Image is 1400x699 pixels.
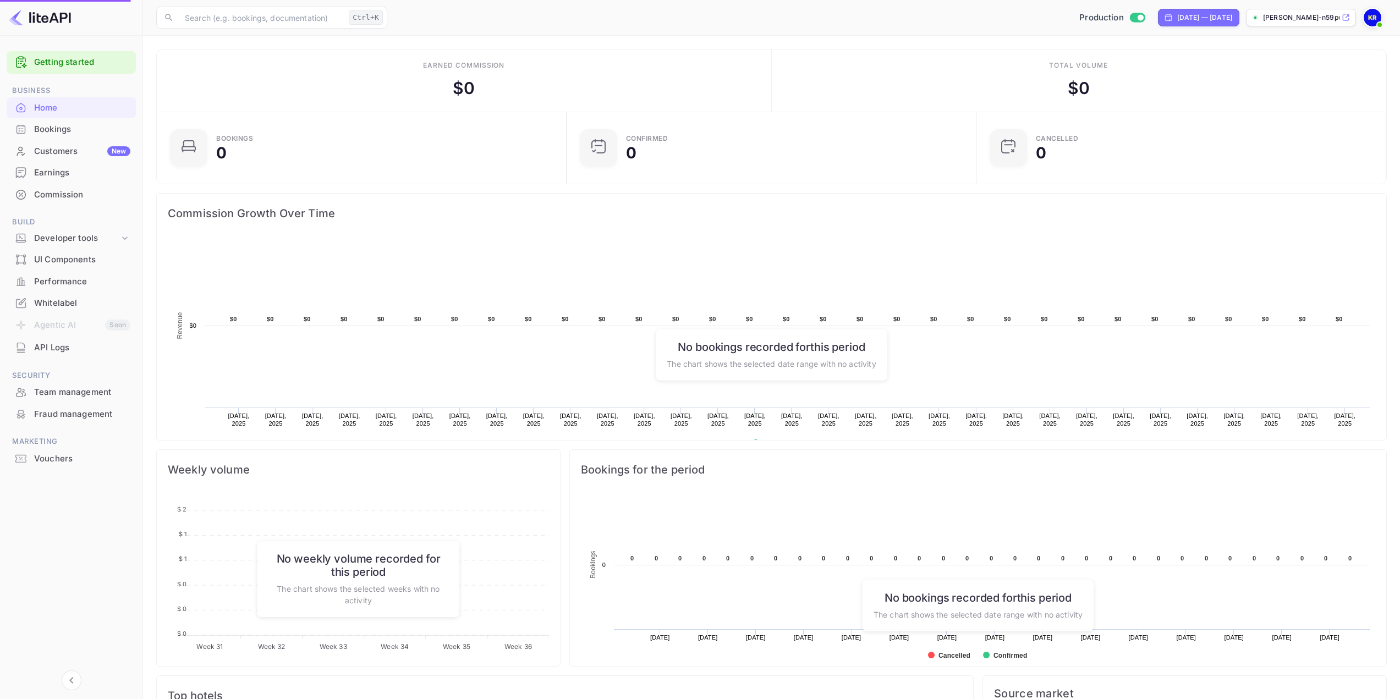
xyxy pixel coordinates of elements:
[985,634,1005,641] text: [DATE]
[763,439,791,447] text: Revenue
[1061,555,1064,562] text: 0
[7,97,136,119] div: Home
[650,634,670,641] text: [DATE]
[626,135,668,142] div: Confirmed
[855,412,876,427] text: [DATE], 2025
[7,337,136,357] a: API Logs
[196,642,223,651] tspan: Week 31
[1158,9,1239,26] div: Click to change the date range period
[560,412,581,427] text: [DATE], 2025
[488,316,495,322] text: $0
[1039,412,1061,427] text: [DATE], 2025
[1036,135,1079,142] div: CANCELLED
[1224,634,1244,641] text: [DATE]
[1013,555,1017,562] text: 0
[179,555,186,563] tspan: $ 1
[453,76,475,101] div: $ 0
[1113,412,1134,427] text: [DATE], 2025
[1181,555,1184,562] text: 0
[890,634,909,641] text: [DATE]
[930,316,937,322] text: $0
[870,555,873,562] text: 0
[1188,316,1195,322] text: $0
[1187,412,1208,427] text: [DATE], 2025
[34,408,130,421] div: Fraud management
[667,340,876,353] h6: No bookings recorded for this period
[842,634,861,641] text: [DATE]
[1320,634,1339,641] text: [DATE]
[698,634,718,641] text: [DATE]
[1324,555,1327,562] text: 0
[1276,555,1280,562] text: 0
[7,229,136,248] div: Developer tools
[7,337,136,359] div: API Logs
[1272,634,1292,641] text: [DATE]
[1260,412,1282,427] text: [DATE], 2025
[965,555,969,562] text: 0
[7,141,136,162] div: CustomersNew
[413,412,434,427] text: [DATE], 2025
[1263,13,1339,23] p: [PERSON_NAME]-n59pu.[PERSON_NAME]...
[7,119,136,140] div: Bookings
[1205,555,1208,562] text: 0
[414,316,421,322] text: $0
[230,316,237,322] text: $0
[1348,555,1352,562] text: 0
[7,382,136,403] div: Team management
[177,630,186,637] tspan: $ 0
[189,322,196,329] text: $0
[179,530,186,538] tspan: $ 1
[874,608,1083,620] p: The chart shows the selected date range with no activity
[7,370,136,382] span: Security
[993,652,1027,659] text: Confirmed
[341,316,348,322] text: $0
[267,316,274,322] text: $0
[7,404,136,424] a: Fraud management
[9,9,71,26] img: LiteAPI logo
[34,386,130,399] div: Team management
[258,642,286,651] tspan: Week 32
[34,254,130,266] div: UI Components
[7,216,136,228] span: Build
[1068,76,1090,101] div: $ 0
[7,448,136,469] a: Vouchers
[874,591,1083,604] h6: No bookings recorded for this period
[1004,316,1011,322] text: $0
[7,271,136,293] div: Performance
[1228,555,1232,562] text: 0
[177,580,186,588] tspan: $ 0
[302,412,323,427] text: [DATE], 2025
[672,316,679,322] text: $0
[1041,316,1048,322] text: $0
[937,634,957,641] text: [DATE]
[34,189,130,201] div: Commission
[893,316,901,322] text: $0
[7,404,136,425] div: Fraud management
[523,412,545,427] text: [DATE], 2025
[7,184,136,205] a: Commission
[671,412,692,427] text: [DATE], 2025
[7,119,136,139] a: Bookings
[62,670,81,690] button: Collapse navigation
[750,555,754,562] text: 0
[822,555,825,562] text: 0
[34,453,130,465] div: Vouchers
[1129,634,1149,641] text: [DATE]
[1049,60,1108,70] div: Total volume
[894,555,897,562] text: 0
[938,652,970,659] text: Cancelled
[216,145,227,161] div: 0
[1036,145,1046,161] div: 0
[377,316,385,322] text: $0
[818,412,839,427] text: [DATE], 2025
[7,271,136,291] a: Performance
[774,555,777,562] text: 0
[320,642,347,651] tspan: Week 33
[1297,412,1319,427] text: [DATE], 2025
[1081,634,1101,641] text: [DATE]
[228,412,250,427] text: [DATE], 2025
[602,562,606,568] text: 0
[34,167,130,179] div: Earnings
[34,232,119,245] div: Developer tools
[965,412,987,427] text: [DATE], 2025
